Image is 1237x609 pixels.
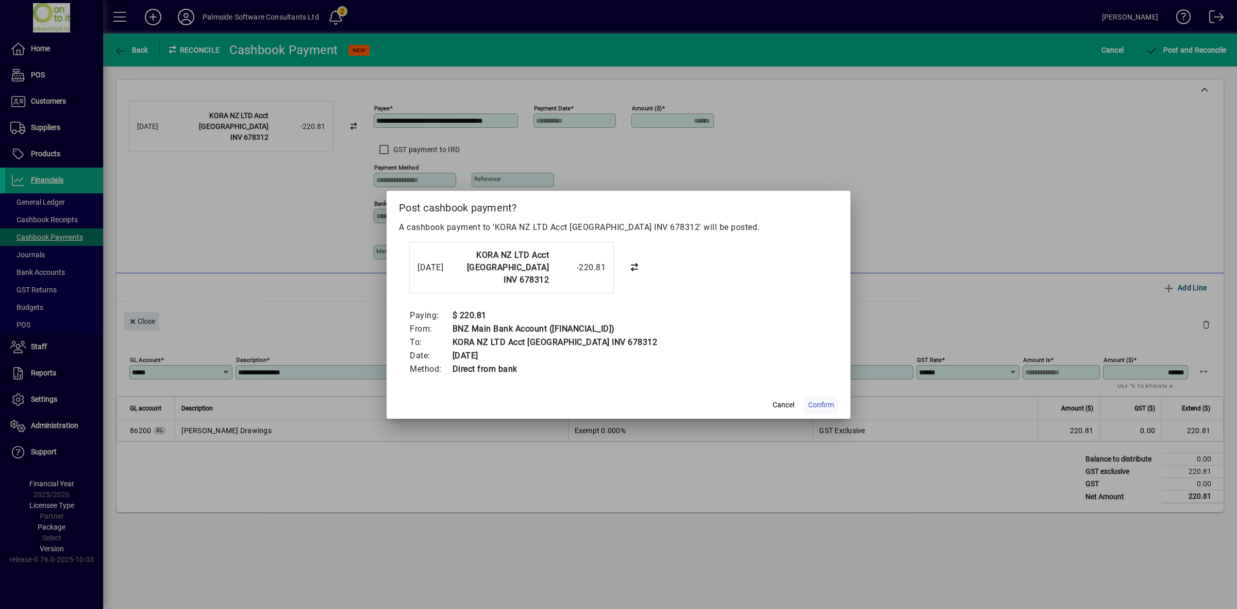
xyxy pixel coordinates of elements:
td: To: [409,336,452,349]
td: From: [409,322,452,336]
span: Cancel [773,400,794,410]
td: BNZ Main Bank Account ([FINANCIAL_ID]) [452,322,658,336]
div: -220.81 [554,261,606,274]
strong: KORA NZ LTD Acct [GEOGRAPHIC_DATA] INV 678312 [467,250,549,285]
span: Confirm [808,400,834,410]
button: Confirm [804,396,838,415]
div: [DATE] [417,261,459,274]
h2: Post cashbook payment? [387,191,850,221]
td: [DATE] [452,349,658,363]
td: KORA NZ LTD Acct [GEOGRAPHIC_DATA] INV 678312 [452,336,658,349]
p: A cashbook payment to 'KORA NZ LTD Acct [GEOGRAPHIC_DATA] INV 678312' will be posted. [399,221,838,234]
td: Direct from bank [452,363,658,376]
td: Date: [409,349,452,363]
td: Paying: [409,309,452,322]
td: $ 220.81 [452,309,658,322]
button: Cancel [767,396,800,415]
td: Method: [409,363,452,376]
